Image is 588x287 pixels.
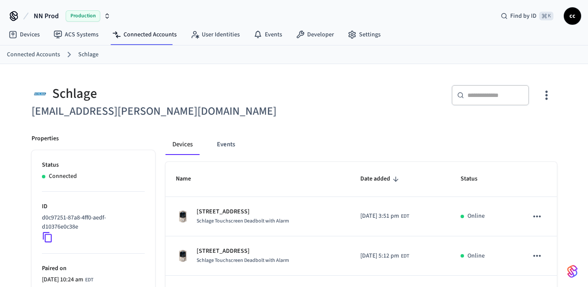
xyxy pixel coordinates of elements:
[176,249,190,263] img: Schlage Sense Smart Deadbolt with Camelot Trim, Front
[197,257,289,264] span: Schlage Touchscreen Deadbolt with Alarm
[42,202,145,211] p: ID
[42,275,93,284] div: America/New_York
[510,12,537,20] span: Find by ID
[49,172,77,181] p: Connected
[467,212,485,221] p: Online
[42,161,145,170] p: Status
[461,172,489,186] span: Status
[197,207,289,216] p: [STREET_ADDRESS]
[197,217,289,225] span: Schlage Touchscreen Deadbolt with Alarm
[165,134,557,155] div: connected account tabs
[539,12,553,20] span: ⌘ K
[176,172,202,186] span: Name
[360,252,409,261] div: America/New_York
[360,212,409,221] div: America/New_York
[184,27,247,42] a: User Identities
[401,252,409,260] span: EDT
[165,134,200,155] button: Devices
[565,8,580,24] span: cc
[32,134,59,143] p: Properties
[210,134,242,155] button: Events
[341,27,388,42] a: Settings
[47,27,105,42] a: ACS Systems
[85,276,93,284] span: EDT
[289,27,341,42] a: Developer
[360,252,399,261] span: [DATE] 5:12 pm
[360,212,399,221] span: [DATE] 3:51 pm
[564,7,581,25] button: cc
[42,213,141,232] p: d0c97251-87a8-4ff0-aedf-d10376e0c38e
[494,8,560,24] div: Find by ID⌘ K
[32,85,49,103] img: Schlage Logo, Square
[7,50,60,59] a: Connected Accounts
[32,85,289,103] div: Schlage
[176,210,190,223] img: Schlage Sense Smart Deadbolt with Camelot Trim, Front
[360,172,401,186] span: Date added
[2,27,47,42] a: Devices
[78,50,99,59] a: Schlage
[66,10,100,22] span: Production
[32,103,289,120] h6: [EMAIL_ADDRESS][PERSON_NAME][DOMAIN_NAME]
[197,247,289,256] p: [STREET_ADDRESS]
[247,27,289,42] a: Events
[401,213,409,220] span: EDT
[42,264,145,273] p: Paired on
[34,11,59,21] span: NN Prod
[42,275,83,284] span: [DATE] 10:24 am
[105,27,184,42] a: Connected Accounts
[567,264,578,278] img: SeamLogoGradient.69752ec5.svg
[467,252,485,261] p: Online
